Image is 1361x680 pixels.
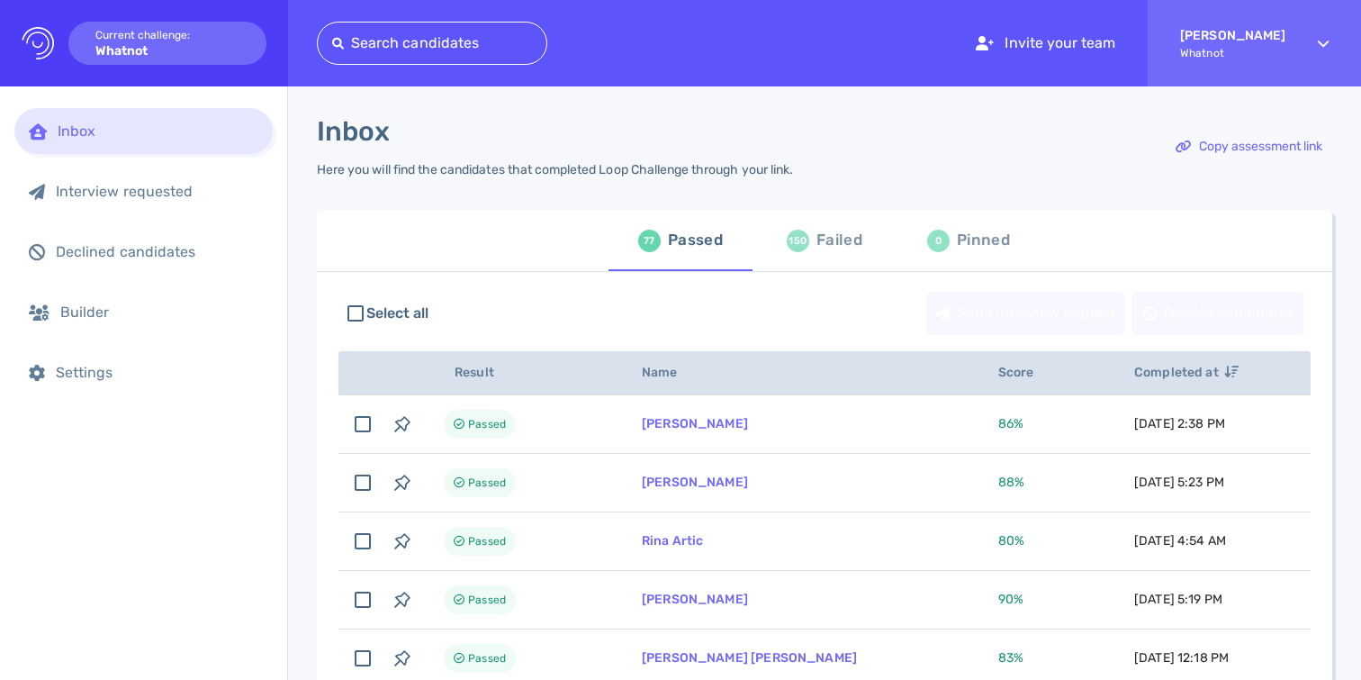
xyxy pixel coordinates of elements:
[468,472,506,494] span: Passed
[468,648,506,669] span: Passed
[816,227,862,254] div: Failed
[642,650,857,666] a: [PERSON_NAME] [PERSON_NAME]
[468,413,506,435] span: Passed
[56,183,258,200] div: Interview requested
[468,530,506,552] span: Passed
[1180,47,1285,59] span: Whatnot
[998,416,1023,431] span: 86 %
[998,475,1024,490] span: 88 %
[957,227,1010,254] div: Pinned
[1134,592,1222,607] span: [DATE] 5:19 PM
[668,227,723,254] div: Passed
[317,115,390,148] h1: Inbox
[1180,28,1285,43] strong: [PERSON_NAME]
[1167,126,1331,168] div: Copy assessment link
[1134,416,1225,431] span: [DATE] 2:38 PM
[1134,365,1239,380] span: Completed at
[926,292,1125,335] button: Send interview request
[927,230,950,252] div: 0
[642,533,704,549] a: Rina Artic
[642,475,748,490] a: [PERSON_NAME]
[422,351,620,395] th: Result
[1166,125,1332,168] button: Copy assessment link
[642,416,748,431] a: [PERSON_NAME]
[1134,650,1229,666] span: [DATE] 12:18 PM
[927,293,1124,334] div: Send interview request
[998,365,1054,380] span: Score
[998,533,1024,549] span: 80 %
[642,592,748,607] a: [PERSON_NAME]
[366,303,429,324] span: Select all
[1134,533,1226,549] span: [DATE] 4:54 AM
[642,365,698,380] span: Name
[58,122,258,140] div: Inbox
[60,304,258,321] div: Builder
[787,230,809,252] div: 150
[998,592,1023,607] span: 90 %
[638,230,661,252] div: 77
[56,243,258,260] div: Declined candidates
[1133,293,1302,334] div: Decline candidates
[1134,475,1224,490] span: [DATE] 5:23 PM
[56,364,258,381] div: Settings
[468,589,506,611] span: Passed
[998,650,1023,666] span: 83 %
[1132,292,1303,335] button: Decline candidates
[317,162,793,177] div: Here you will find the candidates that completed Loop Challenge through your link.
